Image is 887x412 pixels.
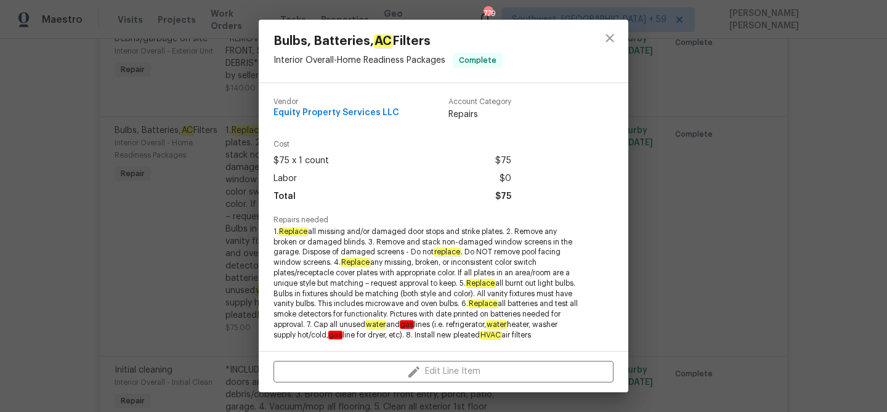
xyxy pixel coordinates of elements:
[484,7,492,20] div: 779
[486,320,507,329] em: water
[273,140,511,148] span: Cost
[273,216,614,224] span: Repairs needed
[273,170,297,188] span: Labor
[480,331,501,339] em: HVAC
[273,98,399,106] span: Vendor
[273,227,580,341] span: 1. all missing and/or damaged door stops and strike plates. 2. Remove any broken or damaged blind...
[400,320,414,329] em: gas
[500,170,511,188] span: $0
[328,331,342,339] em: gas
[273,152,329,170] span: $75 x 1 count
[448,108,511,121] span: Repairs
[595,23,625,53] button: close
[273,108,399,118] span: Equity Property Services LLC
[495,152,511,170] span: $75
[434,248,461,256] em: replace
[273,56,445,65] span: Interior Overall - Home Readiness Packages
[374,34,392,48] em: AC
[273,34,503,48] span: Bulbs, Batteries, Filters
[365,320,386,329] em: water
[278,227,308,236] em: Replace
[495,188,511,206] span: $75
[341,258,370,267] em: Replace
[468,299,498,308] em: Replace
[448,98,511,106] span: Account Category
[454,54,501,67] span: Complete
[273,188,296,206] span: Total
[466,279,495,288] em: Replace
